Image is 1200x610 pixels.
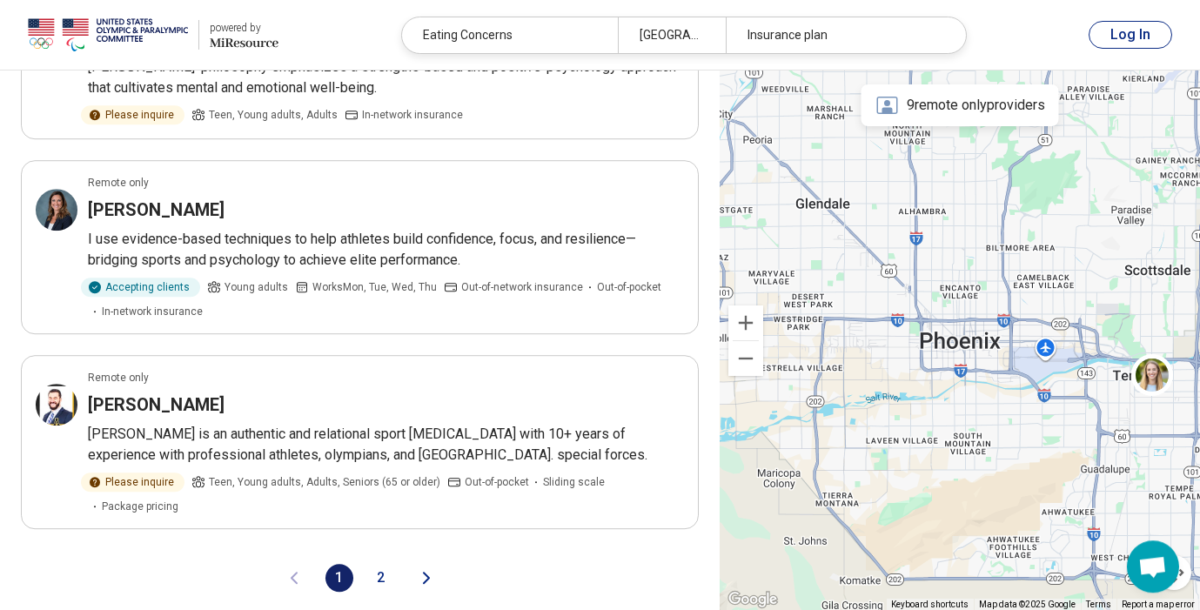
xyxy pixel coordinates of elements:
span: Map data ©2025 Google [979,600,1076,609]
span: Package pricing [102,499,178,514]
div: Insurance plan [726,17,942,53]
p: [PERSON_NAME] is an authentic and relational sport [MEDICAL_DATA] with 10+ years of experience wi... [88,424,684,466]
a: Report a map error [1122,600,1195,609]
div: powered by [210,20,278,36]
a: Terms (opens in new tab) [1086,600,1111,609]
span: Teen, Young adults, Adults, Seniors (65 or older) [209,474,440,490]
span: Out-of-pocket [465,474,529,490]
span: In-network insurance [362,107,463,123]
h3: [PERSON_NAME] [88,198,225,222]
div: Open chat [1127,540,1179,593]
p: Remote only [88,175,149,191]
p: [PERSON_NAME]' philosophy emphasizes a strengths-based and positive-psychology approach that cult... [88,57,684,98]
div: 9 remote only providers [861,84,1059,126]
h3: [PERSON_NAME] [88,392,225,417]
p: I use evidence-based techniques to help athletes build confidence, focus, and resilience—bridging... [88,229,684,271]
button: Log In [1089,21,1172,49]
button: Next page [416,564,437,592]
p: Remote only [88,370,149,385]
button: 1 [325,564,353,592]
a: USOPCpowered by [28,14,278,56]
div: Please inquire [81,105,184,124]
button: Previous page [284,564,305,592]
div: Eating Concerns [402,17,618,53]
span: Works Mon, Tue, Wed, Thu [312,279,437,295]
button: Zoom out [728,341,763,376]
span: Teen, Young adults, Adults [209,107,338,123]
span: Out-of-pocket [597,279,661,295]
span: Sliding scale [543,474,605,490]
span: In-network insurance [102,304,203,319]
button: Zoom in [728,305,763,340]
div: [GEOGRAPHIC_DATA], [GEOGRAPHIC_DATA] [618,17,726,53]
div: Accepting clients [81,278,200,297]
button: 2 [367,564,395,592]
span: Young adults [225,279,288,295]
span: Out-of-network insurance [461,279,583,295]
img: USOPC [28,14,188,56]
div: Please inquire [81,473,184,492]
